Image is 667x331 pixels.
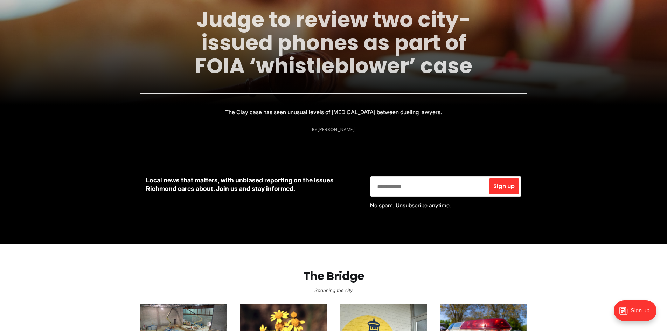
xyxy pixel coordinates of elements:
a: [PERSON_NAME] [317,126,355,133]
button: Sign up [489,178,519,194]
a: Judge to review two city-issued phones as part of FOIA ‘whistleblower’ case [195,5,472,81]
p: Local news that matters, with unbiased reporting on the issues Richmond cares about. Join us and ... [146,176,359,193]
p: Spanning the city [11,285,656,295]
span: Sign up [493,184,515,189]
h2: The Bridge [11,270,656,283]
span: No spam. Unsubscribe anytime. [370,202,451,209]
div: By [312,127,355,132]
p: The Clay case has seen unusual levels of [MEDICAL_DATA] between dueling lawyers. [225,107,442,117]
iframe: portal-trigger [608,297,667,331]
